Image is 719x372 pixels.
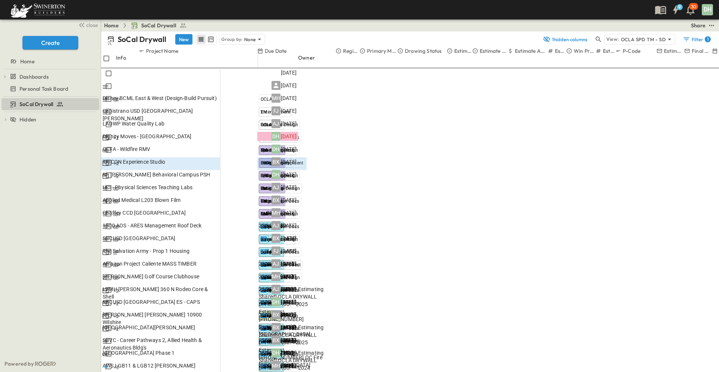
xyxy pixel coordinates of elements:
div: Owner [298,47,336,68]
span: close [86,21,98,29]
span: Dignity Moves - [GEOGRAPHIC_DATA] [103,133,192,140]
span: Capistrano USD [GEOGRAPHIC_DATA][PERSON_NAME] [103,107,218,122]
div: FJ [271,106,280,115]
button: test [707,21,716,30]
div: DH [271,348,280,357]
p: SoCal Drywall [118,34,166,45]
span: Personal Task Board [19,85,68,93]
div: AJ [271,221,280,230]
div: Filter [683,36,711,43]
div: AJ [271,183,280,192]
span: [DATE] [281,145,297,153]
div: BX [271,157,280,166]
div: test [1,98,99,110]
p: Group by: [221,36,243,43]
h6: 9 [678,4,681,10]
div: AJ [271,259,280,268]
span: [DATE] [281,82,297,89]
button: New [175,34,192,45]
div: DH [271,132,280,141]
p: Drawing Status [405,47,442,55]
span: SBCUSD [GEOGRAPHIC_DATA] ES - CAPS [103,298,200,306]
p: Region [343,47,359,55]
span: SoCal Drywall [19,100,53,108]
span: Amazon Project Caliente MASS TIMBER [103,260,197,267]
span: OCFA - Wildfire RMV [103,145,150,153]
div: MH [271,208,280,217]
div: BX [271,336,280,345]
div: Info [116,47,139,68]
p: 30 [691,4,696,10]
span: Dashboards [19,73,49,81]
div: DH [271,145,280,154]
span: The Salvation Army - Prop 1 Housing [103,247,189,255]
span: UCI - Physical Sciences Teaching Labs [103,184,192,191]
span: [DATE] [281,107,297,115]
span: [GEOGRAPHIC_DATA][PERSON_NAME] [103,324,195,331]
span: LVMH [PERSON_NAME] 360 N Rodeo Core & Shell [103,285,218,300]
p: Project Name [146,47,178,55]
div: DH [702,4,713,15]
span: Disney BCML East & West (Design-Build Pursuit) [103,94,217,102]
div: Share [691,22,706,29]
span: 1800 AOS - ARES Management Roof Deck [103,222,201,229]
span: [PERSON_NAME] Golf Course Clubhouse [103,273,199,280]
button: 1hidden columns [539,34,592,45]
div: FJ [271,247,280,255]
span: [DATE] [281,133,297,140]
p: OCLA SPD TM - SD [621,36,666,43]
span: TRICON Experience Studio [103,158,165,166]
nav: breadcrumbs [104,22,191,29]
div: BX [271,310,280,319]
span: SBCUSD [GEOGRAPHIC_DATA] [103,235,175,242]
p: Primary Market [367,47,397,55]
span: LADWP Water Quality Lab [103,120,164,127]
span: Home [20,58,34,65]
div: MH [271,361,280,370]
a: Home [104,22,119,29]
p: Win Probability [574,47,595,55]
div: test [1,83,99,95]
div: AJ [271,119,280,128]
p: Estimate Number [603,47,615,55]
span: AWS LGB11 & LGB12 [PERSON_NAME] [103,362,195,369]
p: Estimate Round [555,47,566,55]
div: BX [271,234,280,243]
span: [DATE] [281,69,297,76]
p: Due Date [265,47,286,55]
span: [DATE] [281,120,297,127]
p: None [244,36,256,43]
p: View: [606,35,619,43]
div: table view [195,34,216,45]
div: DH [271,170,280,179]
span: SBVC - Career Pathways 2, Allied Health & Aeronautics Bldg's [103,336,218,351]
span: Z:\OCLA\Office\Estimating Shared\OCLA DRYWALL DIVISION\00.---2025 Estimates\[PHONE_NUMBER] OC Fir... [259,324,324,369]
span: St. [PERSON_NAME] Behavioral Campus PSH [103,171,210,178]
p: Estimate Amount [515,47,547,55]
div: BX [271,196,280,205]
span: SoCal Drywall [141,22,176,29]
p: P-Code [623,47,640,55]
button: Create [22,36,78,49]
div: AJ [271,285,280,294]
div: BX [271,323,280,332]
p: Final Reviewer [692,47,712,55]
p: Estimate Status [480,47,507,55]
h6: 1 [707,36,709,42]
p: Estimate Lead [664,47,684,55]
span: [GEOGRAPHIC_DATA] Phase 1 [103,349,175,357]
span: Chaffey CCD [GEOGRAPHIC_DATA] [103,209,186,217]
p: Estimate Type [454,47,472,55]
span: Hidden [19,116,36,123]
div: DH [271,297,280,306]
button: row view [197,35,206,44]
button: kanban view [206,35,215,44]
div: MH [271,94,280,103]
img: 6c363589ada0b36f064d841b69d3a419a338230e66bb0a533688fa5cc3e9e735.png [9,2,67,18]
span: [DATE] [281,94,297,102]
span: Applied Medical L203 Blown Film [103,196,180,204]
div: MH [271,272,280,281]
span: [PERSON_NAME] [PERSON_NAME] 10900 Wilshire [103,311,218,326]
